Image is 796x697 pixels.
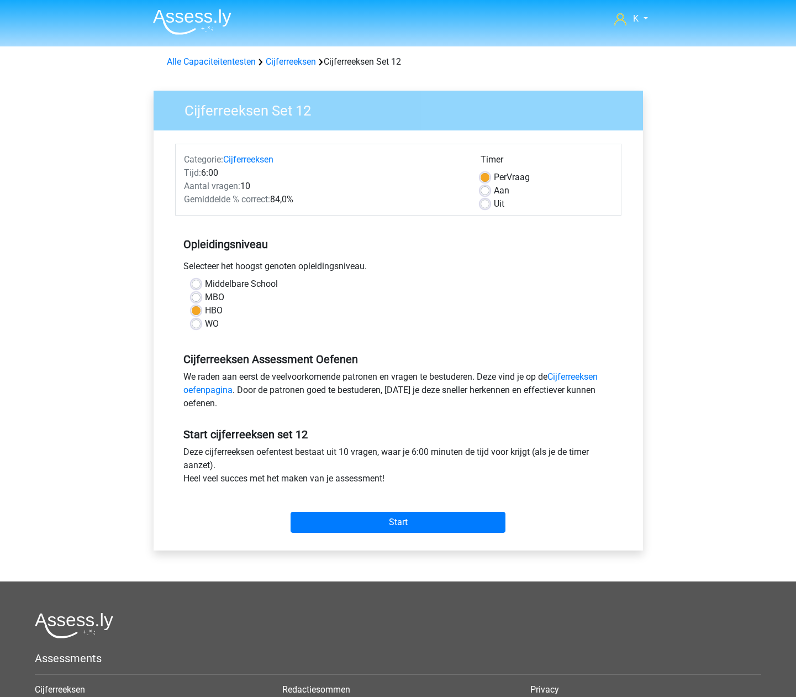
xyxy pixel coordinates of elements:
h3: Cijferreeksen Set 12 [171,98,635,119]
label: Vraag [494,171,530,184]
div: 10 [176,180,472,193]
a: Cijferreeksen [223,154,273,165]
label: Middelbare School [205,277,278,291]
div: Deze cijferreeksen oefentest bestaat uit 10 vragen, waar je 6:00 minuten de tijd voor krijgt (als... [175,446,621,490]
img: Assessly logo [35,612,113,638]
h5: Start cijferreeksen set 12 [183,428,613,441]
div: Selecteer het hoogst genoten opleidingsniveau. [175,260,621,277]
input: Start [291,512,505,533]
div: 6:00 [176,166,472,180]
span: Gemiddelde % correct: [184,194,270,205]
h5: Cijferreeksen Assessment Oefenen [183,353,613,366]
h5: Assessments [35,652,761,665]
span: Tijd: [184,167,201,178]
a: Redactiesommen [282,684,350,695]
span: Categorie: [184,154,223,165]
label: MBO [205,291,224,304]
label: Aan [494,184,509,197]
label: WO [205,317,219,331]
div: We raden aan eerst de veelvoorkomende patronen en vragen te bestuderen. Deze vind je op de . Door... [175,370,621,415]
img: Assessly [153,9,231,35]
label: HBO [205,304,223,317]
h5: Opleidingsniveau [183,233,613,255]
a: K [610,12,652,25]
a: Cijferreeksen [35,684,85,695]
a: Privacy [530,684,559,695]
label: Uit [494,197,504,211]
a: Cijferreeksen [266,56,316,67]
div: 84,0% [176,193,472,206]
span: K [633,13,639,24]
span: Per [494,172,507,182]
div: Timer [481,153,613,171]
span: Aantal vragen: [184,181,240,191]
a: Alle Capaciteitentesten [167,56,256,67]
div: Cijferreeksen Set 12 [162,55,634,69]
